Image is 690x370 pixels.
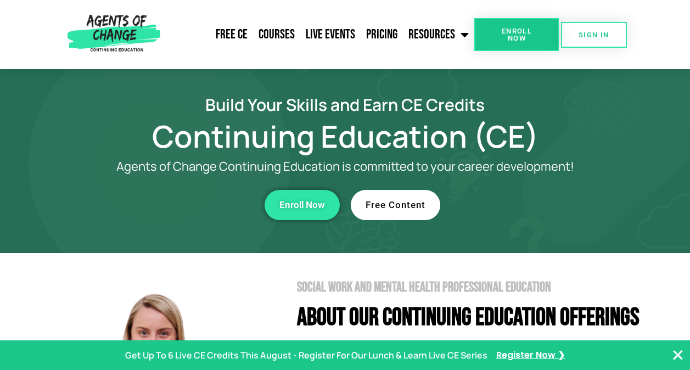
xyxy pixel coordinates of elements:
[366,200,425,210] span: Free Content
[297,281,658,294] h2: Social Work and Mental Health Professional Education
[125,347,487,363] p: Get Up To 6 Live CE Credits This August - Register For Our Lunch & Learn Live CE Series
[351,190,440,220] a: Free Content
[253,21,300,48] a: Courses
[32,124,658,149] h1: Continuing Education (CE)
[492,27,541,42] span: Enroll Now
[403,21,474,48] a: Resources
[474,18,559,51] a: Enroll Now
[561,22,627,48] a: SIGN IN
[279,200,325,210] span: Enroll Now
[496,347,565,363] a: Register Now ❯
[671,349,685,362] button: Close Banner
[297,305,658,330] h4: About Our Continuing Education Offerings
[300,21,361,48] a: Live Events
[361,21,403,48] a: Pricing
[165,21,475,48] nav: Menu
[210,21,253,48] a: Free CE
[32,97,658,113] h2: Build Your Skills and Earn CE Credits
[76,160,614,173] p: Agents of Change Continuing Education is committed to your career development!
[265,190,340,220] a: Enroll Now
[579,31,609,38] span: SIGN IN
